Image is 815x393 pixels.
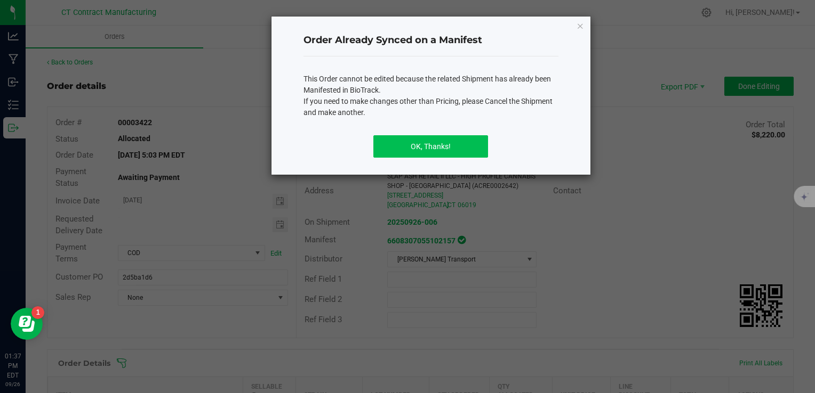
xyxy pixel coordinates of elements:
[11,308,43,340] iframe: Resource center
[577,19,584,32] button: Close
[303,96,558,118] p: If you need to make changes other than Pricing, please Cancel the Shipment and make another.
[303,34,558,47] h4: Order Already Synced on a Manifest
[373,135,488,158] button: OK, Thanks!
[31,306,44,319] iframe: Resource center unread badge
[303,73,558,96] p: This Order cannot be edited because the related Shipment has already been Manifested in BioTrack.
